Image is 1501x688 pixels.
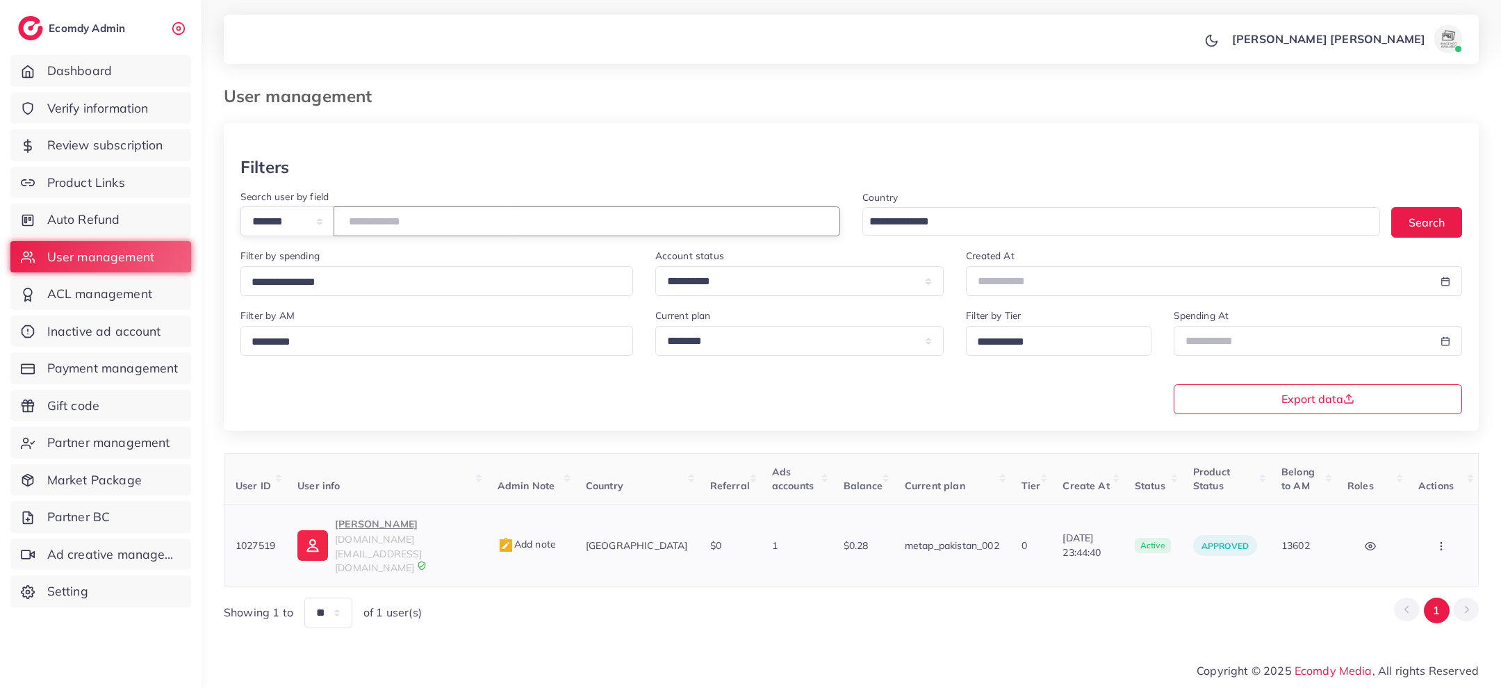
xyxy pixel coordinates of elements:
input: Search for option [864,211,1362,233]
input: Search for option [247,272,615,293]
a: logoEcomdy Admin [18,16,129,40]
a: Gift code [10,390,191,422]
a: [PERSON_NAME] [PERSON_NAME]avatar [1224,25,1468,53]
div: Search for option [240,266,633,296]
a: Auto Refund [10,204,191,236]
span: Partner BC [47,508,110,526]
input: Search for option [972,331,1133,353]
ul: Pagination [1394,598,1479,623]
span: Auto Refund [47,211,120,229]
span: Review subscription [47,136,163,154]
a: Partner BC [10,501,191,533]
p: [PERSON_NAME] [PERSON_NAME] [1232,31,1425,47]
img: avatar [1434,25,1462,53]
span: User management [47,248,154,266]
span: ACL management [47,285,152,303]
span: Payment management [47,359,179,377]
div: Search for option [862,207,1380,236]
a: Market Package [10,464,191,496]
span: Market Package [47,471,142,489]
input: Search for option [247,331,615,353]
span: Partner management [47,434,170,452]
img: logo [18,16,43,40]
a: Setting [10,575,191,607]
span: Gift code [47,397,99,415]
span: Product Links [47,174,125,192]
span: Verify information [47,99,149,117]
a: User management [10,241,191,273]
a: Product Links [10,167,191,199]
span: Ad creative management [47,546,181,564]
h2: Ecomdy Admin [49,22,129,35]
a: Partner management [10,427,191,459]
span: Setting [47,582,88,600]
a: Dashboard [10,55,191,87]
a: Ad creative management [10,539,191,571]
a: Verify information [10,92,191,124]
span: Inactive ad account [47,322,161,341]
a: Review subscription [10,129,191,161]
a: Inactive ad account [10,316,191,347]
button: Go to page 1 [1424,598,1450,623]
a: ACL management [10,278,191,310]
span: Dashboard [47,62,112,80]
div: Search for option [966,326,1151,356]
a: Payment management [10,352,191,384]
div: Search for option [240,326,633,356]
